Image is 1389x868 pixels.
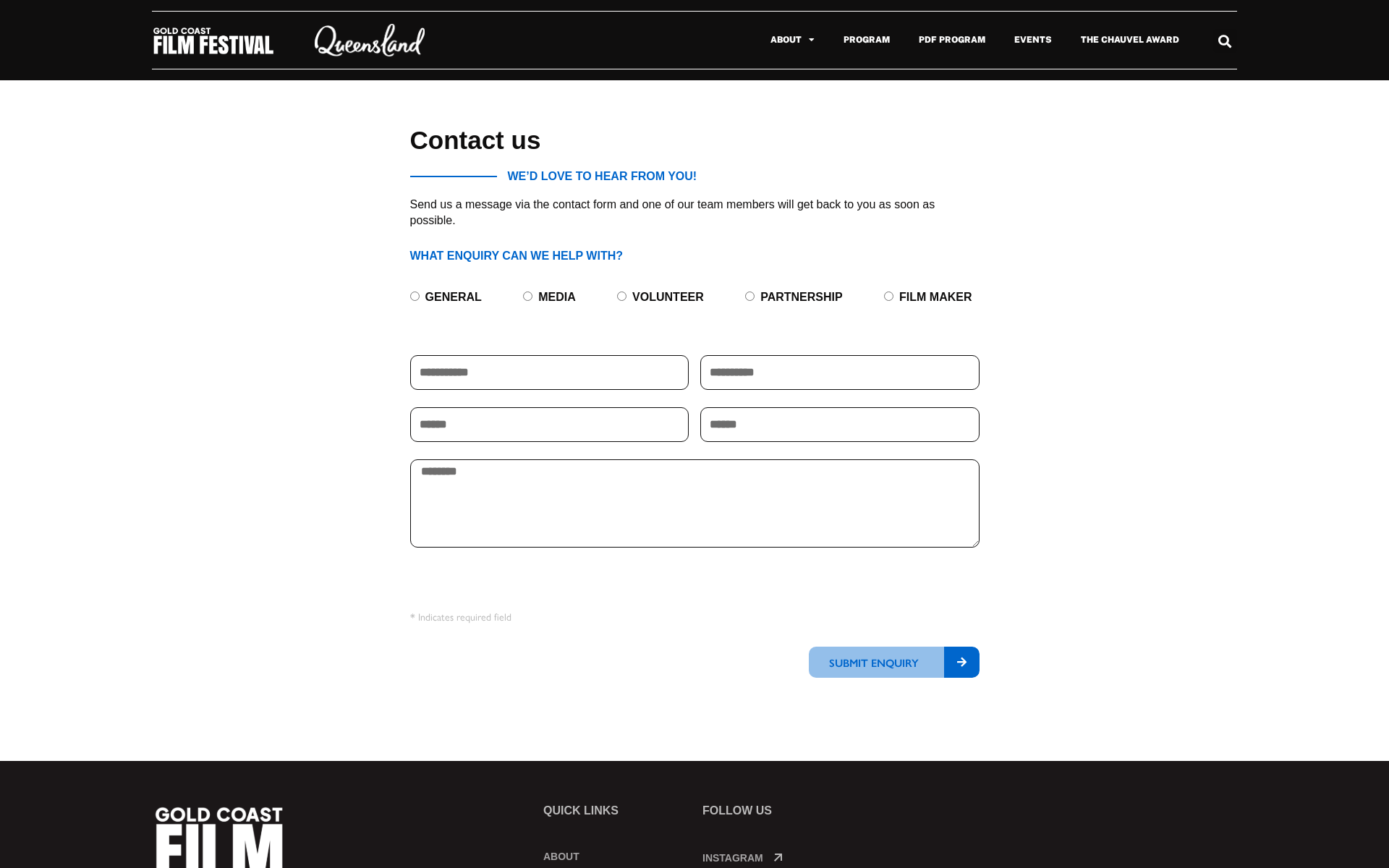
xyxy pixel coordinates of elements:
a: Program [829,23,904,56]
p: * Indicates required field [410,608,631,624]
a: The Chauvel Award [1066,23,1194,56]
form: Contact Form [410,277,980,695]
p: Quick links [543,805,688,817]
a: PDF Program [904,23,1000,56]
label: Partnership [760,291,843,303]
nav: Menu [459,23,1194,56]
label: Film Maker [899,291,972,303]
a: Instagram [774,854,782,861]
div: Search [1213,29,1237,53]
a: About [756,23,829,56]
p: FOLLOW US [702,805,847,817]
p: Send us a message via the contact form and one of our team members will get back to you as soon a... [410,197,980,229]
span: WE’D LOVE TO HEAR FROM YOU! [508,171,697,182]
h1: Contact us [410,127,980,153]
label: Volunteer [632,291,704,303]
label: General [425,291,482,303]
span: Submit enquiry [809,647,944,678]
a: Events [1000,23,1066,56]
button: Submit enquiry [809,647,980,678]
label: Media [538,291,576,303]
a: About [543,849,688,864]
a: Instagram [702,852,763,864]
h4: What enquiry can we help with? [410,249,980,263]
